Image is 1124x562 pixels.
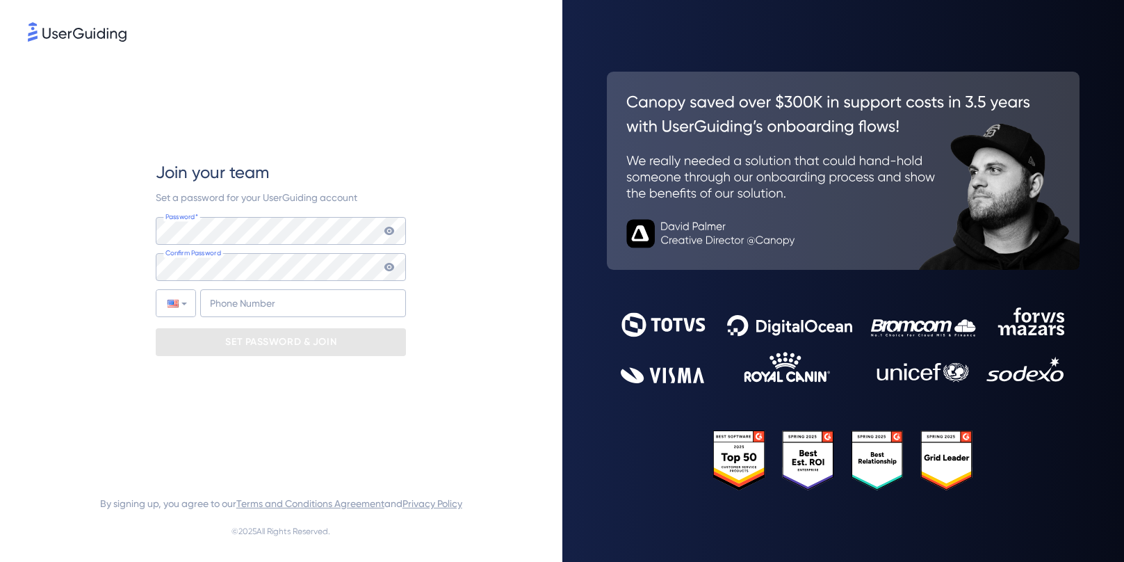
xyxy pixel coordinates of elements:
[402,498,462,509] a: Privacy Policy
[225,331,336,353] p: SET PASSWORD & JOIN
[28,22,127,42] img: 8faab4ba6bc7696a72372aa768b0286c.svg
[156,161,269,184] span: Join your team
[607,72,1080,270] img: 26c0aa7c25a843aed4baddd2b5e0fa68.svg
[156,192,357,203] span: Set a password for your UserGuiding account
[713,431,973,490] img: 25303e33045975176eb484905ab012ff.svg
[200,289,406,317] input: Phone Number
[621,307,1066,383] img: 9302ce2ac39453076f5bc0f2f2ca889b.svg
[100,495,462,512] span: By signing up, you agree to our and
[236,498,384,509] a: Terms and Conditions Agreement
[156,290,195,316] div: United States: + 1
[231,523,330,540] span: © 2025 All Rights Reserved.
